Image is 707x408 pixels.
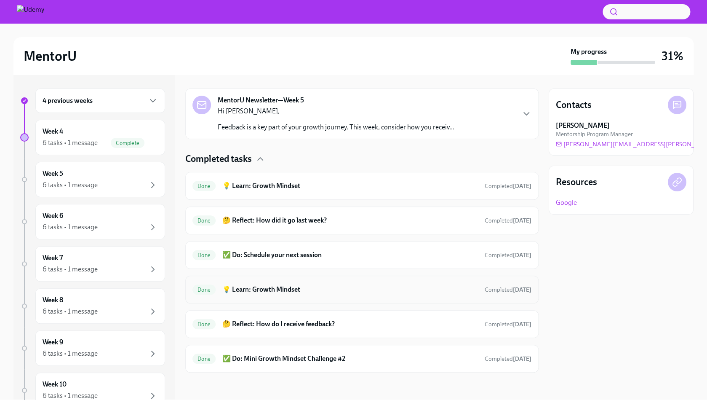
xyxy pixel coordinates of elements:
[571,47,607,56] strong: My progress
[485,252,531,259] span: Completed
[485,321,531,328] span: Completed
[218,107,454,116] p: Hi [PERSON_NAME],
[485,217,531,225] span: August 4th, 2025 13:27
[43,223,98,232] div: 6 tasks • 1 message
[20,120,165,155] a: Week 46 tasks • 1 messageComplete
[43,338,63,347] h6: Week 9
[192,217,216,224] span: Done
[222,354,478,363] h6: ✅ Do: Mini Growth Mindset Challenge #2
[218,123,454,132] p: Feedback is a key part of your growth journey. This week, consider how you receiv...
[43,265,98,274] div: 6 tasks • 1 message
[222,285,478,294] h6: 💡 Learn: Growth Mindset
[20,204,165,239] a: Week 66 tasks • 1 message
[556,121,610,130] strong: [PERSON_NAME]
[513,217,531,224] strong: [DATE]
[43,127,63,136] h6: Week 4
[20,162,165,197] a: Week 56 tasks • 1 message
[485,355,531,362] span: Completed
[222,319,478,329] h6: 🤔 Reflect: How do I receive feedback?
[43,380,67,389] h6: Week 10
[556,176,597,188] h4: Resources
[192,287,216,293] span: Done
[17,5,44,19] img: Udemy
[43,391,98,400] div: 6 tasks • 1 message
[513,183,531,190] strong: [DATE]
[485,355,531,363] span: August 11th, 2025 12:20
[20,330,165,366] a: Week 96 tasks • 1 message
[513,355,531,362] strong: [DATE]
[43,307,98,316] div: 6 tasks • 1 message
[192,321,216,327] span: Done
[485,217,531,224] span: Completed
[192,214,531,227] a: Done🤔 Reflect: How did it go last week?Completed[DATE]
[192,317,531,331] a: Done🤔 Reflect: How do I receive feedback?Completed[DATE]
[43,169,63,178] h6: Week 5
[111,140,144,146] span: Complete
[43,180,98,190] div: 6 tasks • 1 message
[485,286,531,294] span: August 4th, 2025 13:27
[35,89,165,113] div: 4 previous weeks
[43,211,63,220] h6: Week 6
[43,295,63,305] h6: Week 8
[513,321,531,328] strong: [DATE]
[43,349,98,358] div: 6 tasks • 1 message
[20,373,165,408] a: Week 106 tasks • 1 message
[192,183,216,189] span: Done
[43,253,63,263] h6: Week 7
[662,48,683,64] h3: 31%
[192,283,531,296] a: Done💡 Learn: Growth MindsetCompleted[DATE]
[513,286,531,293] strong: [DATE]
[185,153,539,165] div: Completed tasks
[218,96,304,105] strong: MentorU Newsletter—Week 5
[485,320,531,328] span: August 11th, 2025 12:19
[222,216,478,225] h6: 🤔 Reflect: How did it go last week?
[556,198,577,207] a: Google
[556,130,633,138] span: Mentorship Program Manager
[185,153,252,165] h4: Completed tasks
[20,288,165,324] a: Week 86 tasks • 1 message
[20,246,165,282] a: Week 76 tasks • 1 message
[485,183,531,190] span: Completed
[192,252,216,258] span: Done
[513,252,531,259] strong: [DATE]
[43,96,93,105] h6: 4 previous weeks
[43,138,98,148] div: 6 tasks • 1 message
[192,356,216,362] span: Done
[24,48,77,64] h2: MentorU
[485,182,531,190] span: August 4th, 2025 13:25
[192,352,531,365] a: Done✅ Do: Mini Growth Mindset Challenge #2Completed[DATE]
[485,286,531,293] span: Completed
[485,251,531,259] span: August 4th, 2025 13:26
[556,99,592,111] h4: Contacts
[192,179,531,193] a: Done💡 Learn: Growth MindsetCompleted[DATE]
[192,248,531,262] a: Done✅ Do: Schedule your next sessionCompleted[DATE]
[222,181,478,191] h6: 💡 Learn: Growth Mindset
[222,250,478,260] h6: ✅ Do: Schedule your next session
